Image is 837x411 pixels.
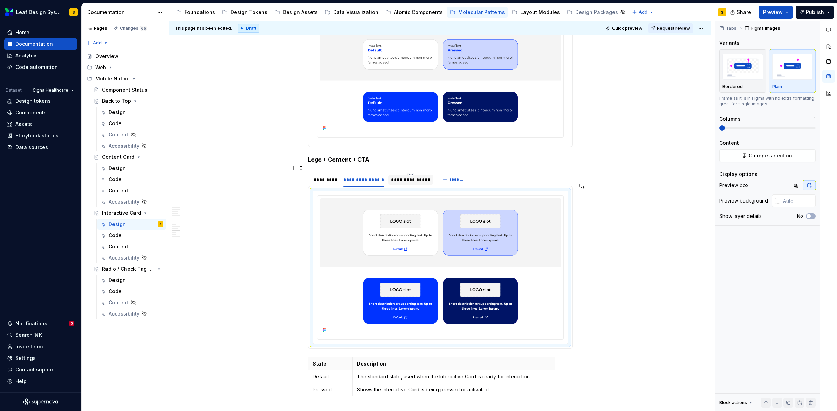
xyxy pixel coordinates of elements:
button: placeholderBordered [719,49,766,93]
div: Code automation [15,64,58,71]
button: Share [727,6,756,19]
section-item: The Cigna Group [313,20,568,143]
div: Foundations [185,9,215,16]
div: Preview box [719,182,749,189]
div: Design [109,109,126,116]
a: Design [97,107,166,118]
button: Change selection [719,149,816,162]
a: Analytics [4,50,77,61]
a: Data Visualization [322,7,381,18]
button: Contact support [4,364,77,375]
a: Interactive Card [91,207,166,219]
a: Accessibility [97,196,166,207]
p: State [313,360,349,367]
p: Shows the Interactive Card is being pressed or activated. [357,386,550,393]
a: Components [4,107,77,118]
div: Mobile Native [84,73,166,84]
div: Design Packages [575,9,618,16]
div: Back to Top [102,98,131,105]
a: Accessibility [97,252,166,263]
a: DesignS [97,219,166,230]
div: Help [15,378,27,385]
a: Content [97,129,166,140]
div: Storybook stories [15,132,59,139]
div: Interactive Card [102,210,141,217]
div: Page tree [173,5,629,19]
div: Content [109,131,128,138]
div: Dataset [6,87,22,93]
strong: Logo + Content + CTA [308,156,369,163]
div: Content Card [102,154,135,161]
div: Accessibility [109,198,139,205]
div: Documentation [87,9,153,16]
a: Invite team [4,341,77,352]
div: Accessibility [109,142,139,149]
a: Assets [4,119,77,130]
svg: Supernova Logo [23,398,58,405]
input: Auto [780,194,816,207]
p: Pressed [313,386,349,393]
div: Content [719,140,739,147]
div: Invite team [15,343,43,350]
img: 6e787e26-f4c0-4230-8924-624fe4a2d214.png [5,8,13,16]
span: Tabs [726,26,736,31]
div: Columns [719,115,741,122]
div: Atomic Components [394,9,443,16]
div: Design [109,221,126,228]
a: Design Tokens [219,7,270,18]
div: Variants [719,40,740,47]
div: Design Assets [283,9,318,16]
div: Accessibility [109,254,139,261]
a: Code [97,230,166,241]
div: Design tokens [15,98,51,105]
div: Analytics [15,52,38,59]
div: Code [109,120,122,127]
button: Leaf Design SystemS [1,5,80,20]
a: Foundations [173,7,218,18]
div: Molecular Patterns [458,9,505,16]
p: Bordered [722,84,743,90]
div: Draft [238,24,259,33]
div: Home [15,29,29,36]
button: Help [4,376,77,387]
img: placeholder [722,54,763,79]
span: Change selection [749,152,792,159]
span: This page has been edited. [175,26,232,31]
p: Plain [772,84,782,90]
div: Block actions [719,398,753,408]
div: S [159,221,162,228]
div: Code [109,288,122,295]
img: placeholder [772,54,813,79]
span: 2 [69,321,74,326]
div: Page tree [84,51,166,319]
a: Design Packages [564,7,629,18]
div: Search ⌘K [15,332,42,339]
a: Accessibility [97,308,166,319]
a: Settings [4,353,77,364]
div: Notifications [15,320,47,327]
div: Leaf Design System [16,9,61,16]
div: S [721,9,723,15]
label: No [797,213,803,219]
div: Design [109,277,126,284]
a: Back to Top [91,95,166,107]
div: Show layer details [719,213,762,220]
a: Content Card [91,151,166,163]
a: Design Assets [272,7,321,18]
a: Design tokens [4,95,77,107]
div: Contact support [15,366,55,373]
div: Frame as it is in Figma with no extra formatting, great for single images. [719,95,816,107]
a: Accessibility [97,140,166,151]
button: Quick preview [603,23,645,33]
div: Data Visualization [333,9,378,16]
div: Content [109,187,128,194]
a: Molecular Patterns [447,7,508,18]
a: Design [97,163,166,174]
p: The standard state, used when the Interactive Card is ready for interaction. [357,373,550,380]
a: Code automation [4,62,77,73]
div: Design Tokens [231,9,267,16]
span: Add [93,40,102,46]
span: Publish [806,9,824,16]
a: Content [97,297,166,308]
div: Data sources [15,144,48,151]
